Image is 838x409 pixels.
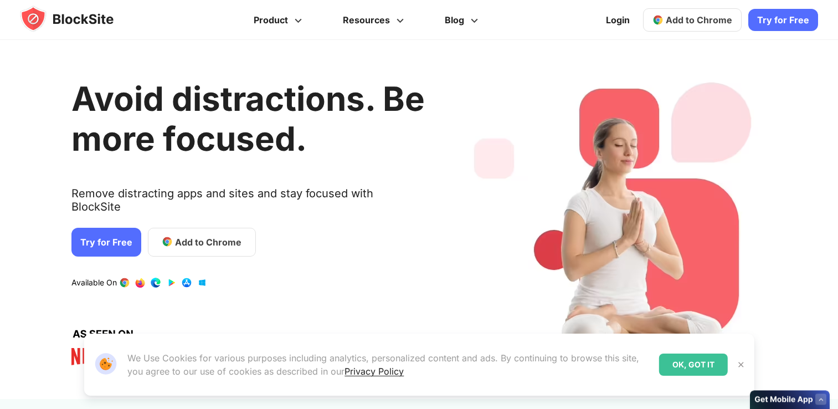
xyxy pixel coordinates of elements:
a: Try for Free [71,227,141,256]
a: Add to Chrome [148,227,256,256]
img: chrome-icon.svg [652,14,664,25]
text: Available On [71,277,117,288]
span: Add to Chrome [175,235,241,248]
span: Add to Chrome [666,14,732,25]
a: Privacy Policy [345,366,404,377]
h1: Avoid distractions. Be more focused. [71,79,425,159]
text: Remove distracting apps and sites and stay focused with BlockSite [71,186,425,222]
a: Add to Chrome [643,8,742,32]
img: blocksite-icon.5d769676.svg [20,6,135,32]
a: Try for Free [748,9,818,31]
div: OK, GOT IT [659,354,728,376]
a: Login [599,7,636,33]
button: Close [734,357,748,372]
img: Close [737,360,746,369]
p: We Use Cookies for various purposes including analytics, personalized content and ads. By continu... [127,351,650,378]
